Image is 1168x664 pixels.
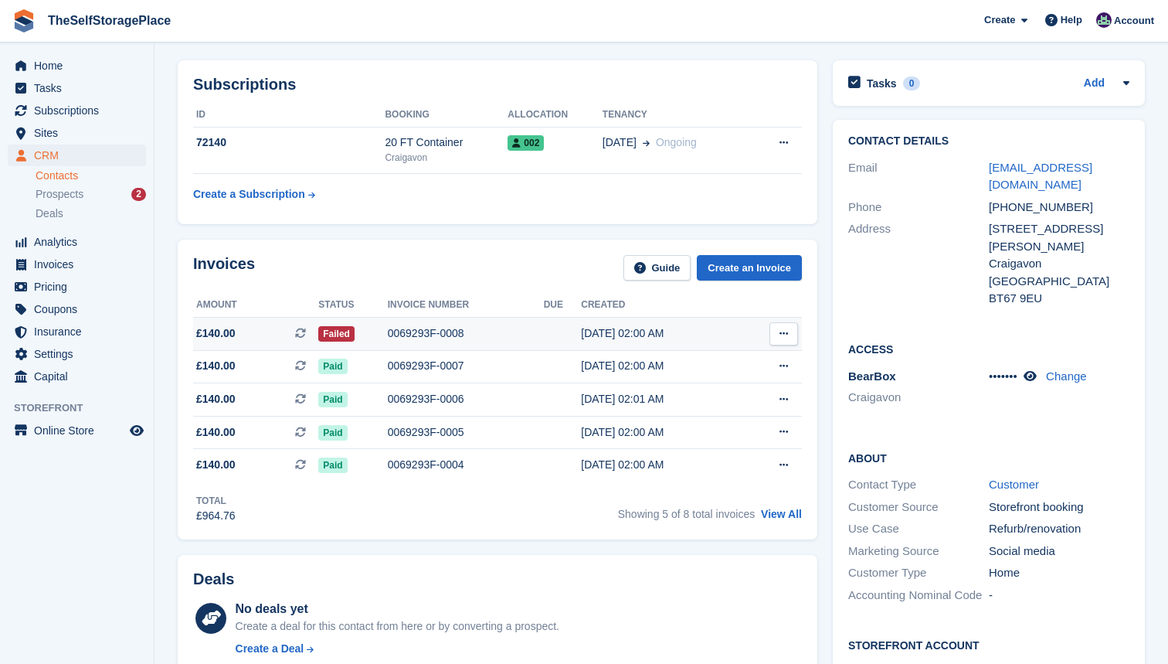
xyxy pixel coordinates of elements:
[385,135,508,151] div: 20 FT Container
[34,298,127,320] span: Coupons
[618,508,755,520] span: Showing 5 of 8 total invoices
[989,564,1129,582] div: Home
[388,457,544,473] div: 0069293F-0004
[196,358,236,374] span: £140.00
[34,343,127,365] span: Settings
[34,366,127,387] span: Capital
[848,543,989,560] div: Marketing Source
[1046,369,1087,383] a: Change
[848,450,1129,465] h2: About
[544,293,582,318] th: Due
[196,508,236,524] div: £964.76
[236,600,559,618] div: No deals yet
[656,136,697,148] span: Ongoing
[848,159,989,194] div: Email
[848,369,896,383] span: BearBox
[127,421,146,440] a: Preview store
[848,587,989,604] div: Accounting Nominal Code
[196,424,236,441] span: £140.00
[34,254,127,275] span: Invoices
[318,458,347,473] span: Paid
[196,391,236,407] span: £140.00
[989,543,1129,560] div: Social media
[581,358,739,374] div: [DATE] 02:00 AM
[989,369,1017,383] span: •••••••
[193,186,305,203] div: Create a Subscription
[8,231,146,253] a: menu
[318,359,347,374] span: Paid
[388,391,544,407] div: 0069293F-0006
[318,293,388,318] th: Status
[388,325,544,342] div: 0069293F-0008
[989,478,1039,491] a: Customer
[34,100,127,121] span: Subscriptions
[36,169,146,183] a: Contacts
[989,220,1129,255] div: [STREET_ADDRESS][PERSON_NAME]
[196,457,236,473] span: £140.00
[989,273,1129,291] div: [GEOGRAPHIC_DATA]
[1096,12,1112,28] img: Sam
[581,457,739,473] div: [DATE] 02:00 AM
[989,255,1129,273] div: Craigavon
[36,206,146,222] a: Deals
[388,424,544,441] div: 0069293F-0005
[388,293,544,318] th: Invoice number
[385,103,508,128] th: Booking
[984,12,1015,28] span: Create
[603,103,751,128] th: Tenancy
[867,77,897,90] h2: Tasks
[36,186,146,203] a: Prospects 2
[848,499,989,516] div: Customer Source
[848,389,989,407] li: Craigavon
[1114,13,1154,29] span: Account
[848,476,989,494] div: Contact Type
[36,187,83,202] span: Prospects
[8,100,146,121] a: menu
[318,392,347,407] span: Paid
[848,199,989,216] div: Phone
[989,199,1129,216] div: [PHONE_NUMBER]
[193,76,802,94] h2: Subscriptions
[388,358,544,374] div: 0069293F-0007
[14,400,154,416] span: Storefront
[193,180,315,209] a: Create a Subscription
[8,298,146,320] a: menu
[34,420,127,441] span: Online Store
[8,122,146,144] a: menu
[761,508,802,520] a: View All
[8,254,146,275] a: menu
[989,290,1129,308] div: BT67 9EU
[581,325,739,342] div: [DATE] 02:00 AM
[8,77,146,99] a: menu
[8,55,146,77] a: menu
[848,520,989,538] div: Use Case
[193,255,255,281] h2: Invoices
[34,231,127,253] span: Analytics
[34,145,127,166] span: CRM
[1084,75,1105,93] a: Add
[508,103,602,128] th: Allocation
[623,255,691,281] a: Guide
[848,135,1129,148] h2: Contact Details
[848,564,989,582] div: Customer Type
[42,8,177,33] a: TheSelfStoragePlace
[318,425,347,441] span: Paid
[12,9,36,32] img: stora-icon-8386f47178a22dfd0bd8f6a31ec36ba5ce8667c1dd55bd0f319d3a0aa187defe.svg
[8,420,146,441] a: menu
[34,77,127,99] span: Tasks
[236,641,304,657] div: Create a Deal
[508,135,544,151] span: 002
[34,55,127,77] span: Home
[236,618,559,635] div: Create a deal for this contact from here or by converting a prospect.
[989,520,1129,538] div: Refurb/renovation
[848,220,989,308] div: Address
[318,326,355,342] span: Failed
[1061,12,1082,28] span: Help
[34,122,127,144] span: Sites
[385,151,508,165] div: Craigavon
[193,103,385,128] th: ID
[989,161,1092,192] a: [EMAIL_ADDRESS][DOMAIN_NAME]
[193,570,234,588] h2: Deals
[8,343,146,365] a: menu
[196,325,236,342] span: £140.00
